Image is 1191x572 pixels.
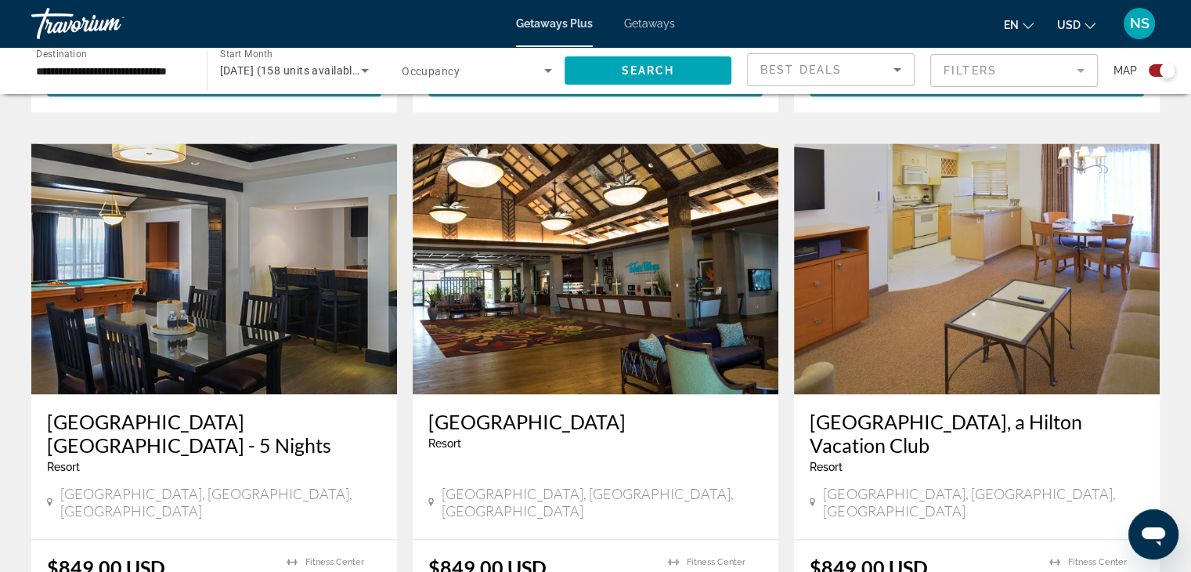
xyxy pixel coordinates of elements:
span: Fitness Center [1068,557,1127,567]
button: User Menu [1119,7,1160,40]
span: Search [621,64,674,77]
a: [GEOGRAPHIC_DATA] [GEOGRAPHIC_DATA] - 5 Nights [47,410,381,457]
span: Resort [810,461,843,473]
button: Filter [930,53,1098,88]
span: Fitness Center [305,557,364,567]
button: Search [565,56,732,85]
span: en [1004,19,1019,31]
span: [DATE] (158 units available) [220,64,363,77]
button: View Resort(12 units) [47,68,381,96]
button: Change language [1004,13,1034,36]
a: [GEOGRAPHIC_DATA] [428,410,763,433]
span: Resort [428,437,461,450]
a: Getaways Plus [516,17,593,30]
span: Destination [36,48,87,59]
a: Getaways [624,17,675,30]
iframe: Button to launch messaging window, conversation in progress [1128,509,1178,559]
img: DN89E01X.jpg [794,143,1160,394]
a: [GEOGRAPHIC_DATA], a Hilton Vacation Club [810,410,1144,457]
span: Resort [47,461,80,473]
span: Occupancy [402,65,460,78]
span: NS [1130,16,1149,31]
span: [GEOGRAPHIC_DATA], [GEOGRAPHIC_DATA], [GEOGRAPHIC_DATA] [60,485,381,520]
span: Map [1113,60,1137,81]
img: RM79I01X.jpg [31,143,397,394]
button: View Resort(20 units) [810,68,1144,96]
span: [GEOGRAPHIC_DATA], [GEOGRAPHIC_DATA], [GEOGRAPHIC_DATA] [442,485,763,520]
span: Best Deals [760,63,842,76]
button: View Resort(4 units) [428,68,763,96]
mat-select: Sort by [760,60,901,79]
img: C610O01X.jpg [413,143,778,394]
span: [GEOGRAPHIC_DATA], [GEOGRAPHIC_DATA], [GEOGRAPHIC_DATA] [823,485,1144,520]
span: Start Month [220,49,272,60]
a: Travorium [31,3,188,44]
span: USD [1057,19,1081,31]
button: Change currency [1057,13,1095,36]
span: Fitness Center [687,557,745,567]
